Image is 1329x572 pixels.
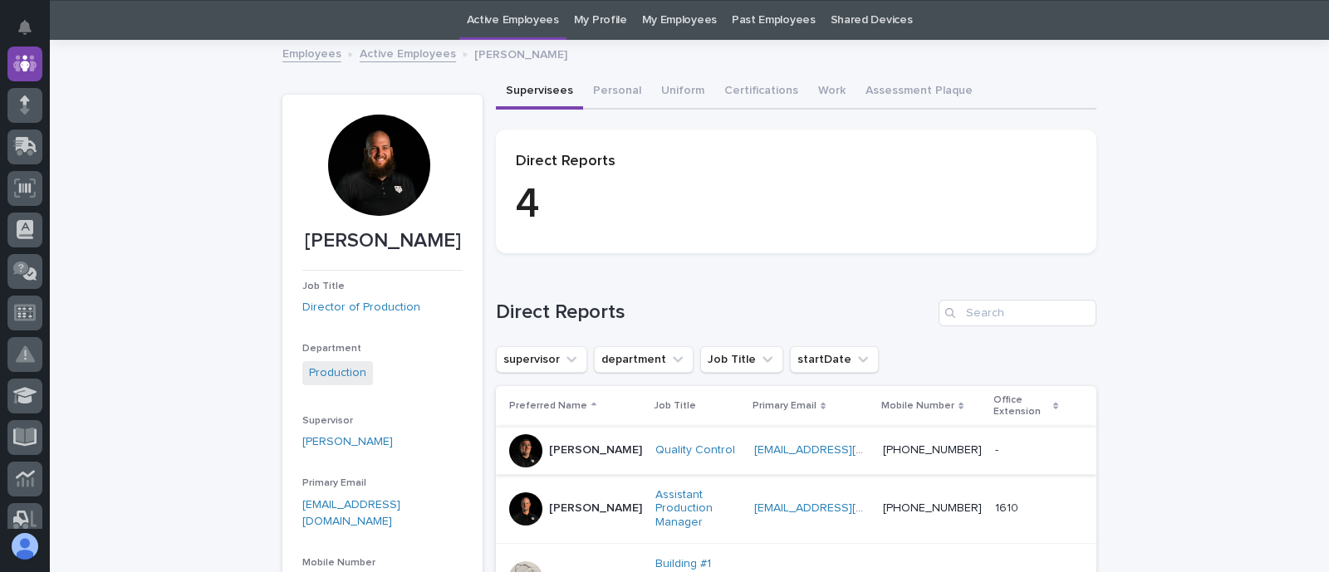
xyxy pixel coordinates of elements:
[496,301,932,325] h1: Direct Reports
[302,478,366,488] span: Primary Email
[496,75,583,110] button: Supervisees
[282,43,341,62] a: Employees
[496,427,1096,474] tr: [PERSON_NAME]Quality Control [EMAIL_ADDRESS][DOMAIN_NAME] [PHONE_NUMBER]--
[302,344,361,354] span: Department
[360,43,456,62] a: Active Employees
[516,153,1076,171] p: Direct Reports
[302,281,345,291] span: Job Title
[302,229,463,253] p: [PERSON_NAME]
[700,346,783,373] button: Job Title
[302,558,375,568] span: Mobile Number
[753,397,817,415] p: Primary Email
[7,10,42,45] button: Notifications
[754,444,942,456] a: [EMAIL_ADDRESS][DOMAIN_NAME]
[993,391,1049,422] p: Office Extension
[21,20,42,46] div: Notifications
[496,474,1096,543] tr: [PERSON_NAME]Assistant Production Manager [EMAIL_ADDRESS][DOMAIN_NAME] [PHONE_NUMBER]16101610
[7,529,42,564] button: users-avatar
[995,498,1022,516] p: 1610
[732,1,816,40] a: Past Employees
[594,346,694,373] button: department
[939,300,1096,326] input: Search
[302,416,353,426] span: Supervisor
[754,502,942,514] a: [EMAIL_ADDRESS][DOMAIN_NAME]
[474,44,567,62] p: [PERSON_NAME]
[995,440,1002,457] p: -
[655,443,735,457] a: Quality Control
[583,75,651,110] button: Personal
[302,499,400,528] a: [EMAIL_ADDRESS][DOMAIN_NAME]
[856,75,983,110] button: Assessment Plaque
[881,397,954,415] p: Mobile Number
[808,75,856,110] button: Work
[642,1,717,40] a: My Employees
[496,346,587,373] button: supervisor
[549,443,642,457] p: [PERSON_NAME]
[302,433,393,451] a: [PERSON_NAME]
[509,397,587,415] p: Preferred Name
[309,364,366,382] a: Production
[790,346,879,373] button: startDate
[467,1,559,40] a: Active Employees
[549,501,642,516] p: [PERSON_NAME]
[714,75,808,110] button: Certifications
[654,397,696,415] p: Job Title
[302,299,420,316] a: Director of Production
[831,1,913,40] a: Shared Devices
[574,1,627,40] a: My Profile
[655,488,741,530] a: Assistant Production Manager
[651,75,714,110] button: Uniform
[883,502,982,514] a: [PHONE_NUMBER]
[516,180,1076,230] p: 4
[883,444,982,456] a: [PHONE_NUMBER]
